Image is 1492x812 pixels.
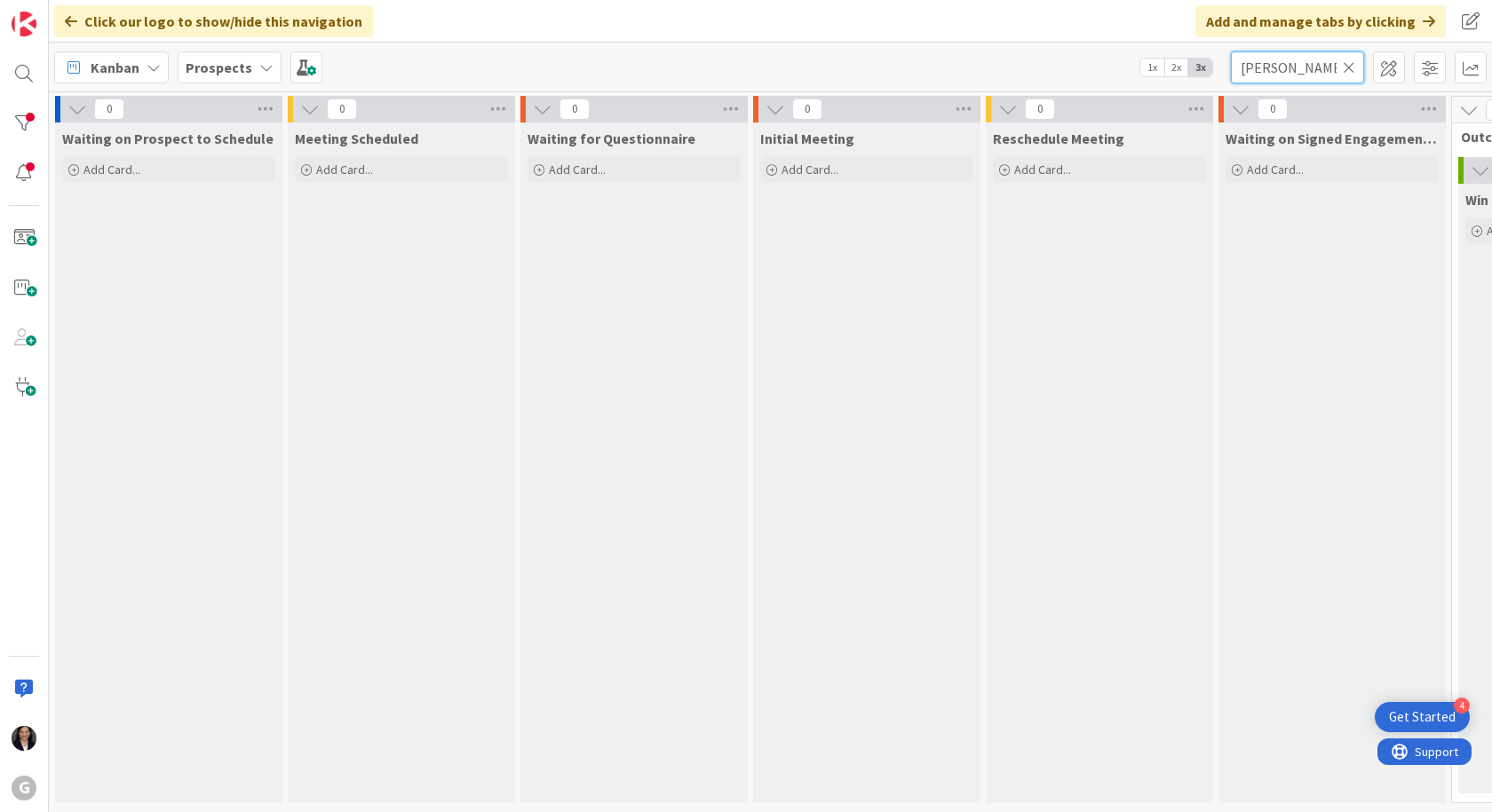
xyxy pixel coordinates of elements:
span: Add Card... [1014,162,1071,177]
div: Click our logo to show/hide this navigation [54,5,373,37]
span: Add Card... [83,162,140,177]
span: Add Card... [316,162,373,177]
span: 3x [1188,59,1212,76]
span: Waiting for Questionnaire [528,130,695,147]
div: G [12,776,36,800]
span: Initial Meeting [760,130,854,147]
span: 0 [94,99,124,120]
span: 0 [792,99,822,120]
span: Add Card... [549,162,606,177]
div: 4 [1454,698,1470,713]
span: 1x [1140,59,1164,76]
span: 0 [327,99,357,120]
span: Waiting on Prospect to Schedule [62,130,274,147]
span: 2x [1164,59,1188,76]
div: Add and manage tabs by clicking [1195,5,1446,37]
img: AM [12,726,36,751]
div: Open Get Started checklist, remaining modules: 4 [1375,702,1470,732]
span: Add Card... [782,162,838,177]
span: 0 [559,99,590,120]
span: Waiting on Signed Engagement Letter [1226,130,1439,147]
span: Support [37,3,81,24]
input: Quick Filter... [1231,51,1364,83]
span: Kanban [91,57,139,78]
span: Reschedule Meeting [993,130,1124,147]
img: Visit kanbanzone.com [12,12,36,36]
span: 0 [1258,99,1288,120]
b: Prospects [186,59,252,76]
span: 0 [1025,99,1055,120]
span: Add Card... [1247,162,1304,177]
div: Get Started [1389,708,1456,726]
span: Win [1465,191,1488,209]
span: Meeting Scheduled [295,130,418,147]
